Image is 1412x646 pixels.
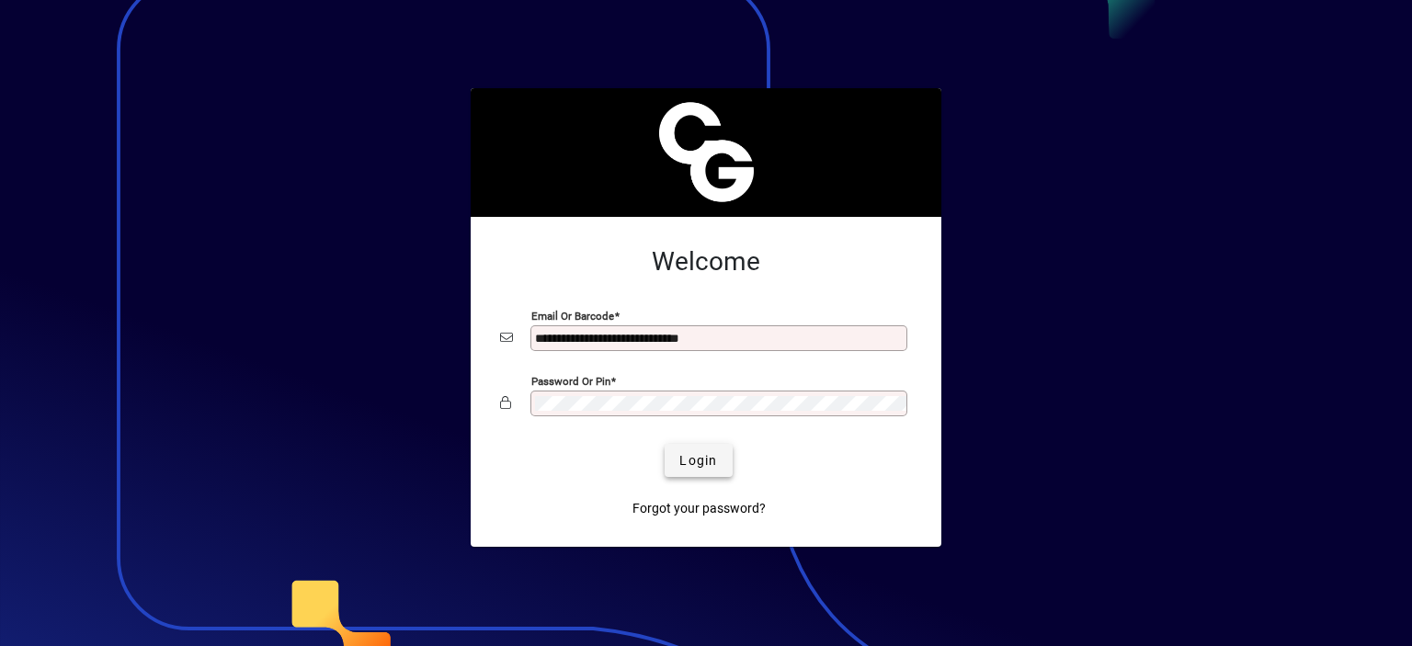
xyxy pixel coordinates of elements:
[625,492,773,525] a: Forgot your password?
[500,246,912,278] h2: Welcome
[679,451,717,470] span: Login
[665,444,732,477] button: Login
[632,499,766,518] span: Forgot your password?
[531,310,614,323] mat-label: Email or Barcode
[531,375,610,388] mat-label: Password or Pin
